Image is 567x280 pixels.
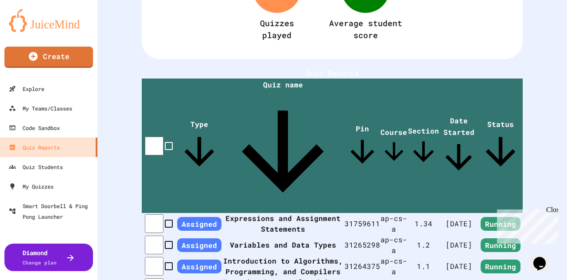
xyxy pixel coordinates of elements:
div: ap-cs-a [380,256,408,277]
iframe: chat widget [530,245,558,271]
td: [DATE] [439,213,478,234]
span: Date Started [439,116,478,177]
td: 31759611 [345,213,380,234]
div: Chat with us now!Close [4,4,61,56]
div: Quiz Students [9,162,63,172]
span: Running [481,260,520,273]
a: Create [4,47,93,68]
span: Section [408,126,439,167]
span: Pin [345,124,380,170]
span: Running [481,217,520,231]
span: Assigned [177,260,221,273]
div: My Teams/Classes [9,103,72,114]
span: Change plan [23,259,57,266]
button: DiamondChange plan [4,244,93,271]
div: Quiz Reports [9,142,60,153]
td: [DATE] [439,234,478,256]
div: Explore [9,83,44,94]
div: Code Sandbox [9,122,60,133]
th: Introduction to Algorithms, Programming, and Compilers [221,256,345,277]
iframe: chat widget [493,206,558,244]
td: 31265298 [345,234,380,256]
th: Variables and Data Types [221,234,345,256]
div: Smart Doorbell & Ping Pong Launcher [9,201,94,222]
div: ap-cs-a [380,213,408,234]
th: Expressions and Assignment Statements [221,213,345,234]
div: 1 . 3 4 [408,218,439,229]
input: select all desserts [145,137,163,155]
div: 1 . 2 [408,240,439,250]
span: Course [380,127,408,166]
span: Assigned [177,217,221,231]
div: Diamond [23,248,57,267]
span: Status [478,119,523,174]
img: logo-orange.svg [9,9,89,32]
h1: Quiz Reports [142,68,523,79]
span: Type [177,119,221,174]
div: Quizzes played [260,17,294,41]
span: Running [481,238,520,252]
span: Quiz name [221,80,345,213]
td: [DATE] [439,256,478,277]
div: My Quizzes [9,181,54,192]
div: ap-cs-a [380,234,408,256]
div: Average student score [328,17,403,41]
span: Assigned [177,238,221,252]
div: 1 . 1 [408,261,439,272]
td: 31264375 [345,256,380,277]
